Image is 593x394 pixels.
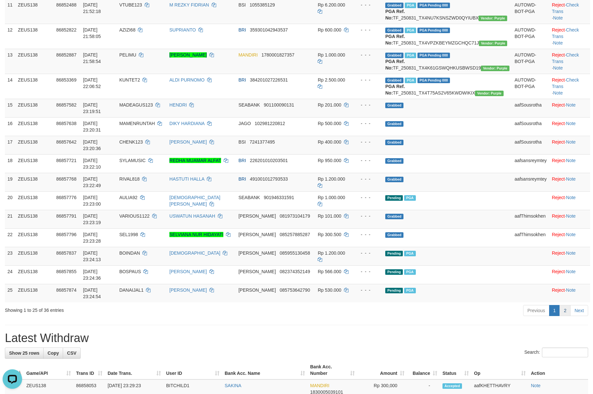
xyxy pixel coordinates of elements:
span: Copy 491001012793533 to clipboard [250,176,288,182]
span: KUNTET2 [119,77,140,83]
span: Marked by aafsolysreylen [405,53,416,58]
td: 22 [5,228,15,247]
span: Pending [385,288,403,293]
th: Bank Acc. Name: activate to sort column ascending [222,361,308,379]
div: - - - [355,27,380,33]
div: Showing 1 to 25 of 36 entries [5,304,242,313]
td: ZEUS138 [15,265,54,284]
span: Marked by aaftrukkakada [404,195,415,201]
td: · [549,265,590,284]
span: [DATE] 23:20:31 [83,121,101,133]
a: Note [566,158,576,163]
span: Grabbed [385,158,403,164]
td: TF_250831_TX4T75AS2V65KWDWIKIX [383,74,512,99]
span: MANDIRI [310,383,329,388]
span: Rp 566.000 [318,269,341,274]
td: AUTOWD-BOT-PGA [512,74,549,99]
td: 16 [5,117,15,136]
td: TF_250831_TX4K61GSWQHKUSBWSD19 [383,49,512,74]
span: 86852887 [56,52,76,57]
td: 17 [5,136,15,154]
span: Copy 085257885287 to clipboard [280,232,310,237]
td: ZEUS138 [15,99,54,117]
a: Note [566,269,576,274]
div: - - - [355,157,380,164]
span: 86857855 [56,269,76,274]
th: Trans ID: activate to sort column ascending [73,361,105,379]
td: · · [549,24,590,49]
span: AZIZI68 [119,27,136,32]
a: Note [553,65,563,70]
td: ZEUS138 [15,49,54,74]
span: Copy 085955130458 to clipboard [280,250,310,256]
td: · [549,210,590,228]
b: PGA Ref. No: [385,9,405,20]
td: ZEUS138 [15,117,54,136]
a: Reject [552,232,565,237]
td: 18 [5,154,15,173]
span: SEL1998 [119,232,138,237]
span: 86857768 [56,176,76,182]
a: REDHA MUAMAR ALFAT [169,158,221,163]
a: Next [570,305,588,316]
span: Rp 201.000 [318,102,341,108]
a: Reject [552,52,565,57]
span: [DATE] 23:23:28 [83,232,101,244]
a: Reject [552,2,565,7]
div: - - - [355,139,380,145]
th: User ID: activate to sort column ascending [164,361,222,379]
td: · · [549,74,590,99]
td: 20 [5,191,15,210]
span: Copy 901946331591 to clipboard [264,195,294,200]
a: Check Trans [552,27,579,39]
span: Copy 1055385129 to clipboard [250,2,275,7]
span: Pending [385,195,403,201]
td: · [549,136,590,154]
div: - - - [355,213,380,219]
a: HENDRI [169,102,187,108]
span: Grabbed [385,177,403,182]
a: USWATUN HASANAH [169,213,215,219]
a: Reject [552,287,565,293]
span: Copy 1780001827357 to clipboard [261,52,294,57]
span: Rp 1.000.000 [318,195,345,200]
span: Marked by aaftrukkakada [405,28,416,33]
span: BRI [238,158,246,163]
span: [PERSON_NAME] [238,269,276,274]
td: 14 [5,74,15,99]
th: Date Trans.: activate to sort column ascending [105,361,164,379]
span: Copy [47,350,59,356]
span: Copy 226201010203501 to clipboard [250,158,288,163]
a: 1 [549,305,560,316]
td: · · [549,49,590,74]
span: [PERSON_NAME] [238,287,276,293]
span: JAGO [238,121,251,126]
td: aafSousrotha [512,99,549,117]
a: [PERSON_NAME] [169,269,207,274]
span: Copy 102981220812 to clipboard [255,121,285,126]
a: Note [553,90,563,95]
span: Vendor URL: https://trx4.1velocity.biz [479,41,507,46]
td: AUTOWD-BOT-PGA [512,49,549,74]
span: Grabbed [385,3,403,8]
span: Rp 1.200.000 [318,176,345,182]
span: Copy 901100090131 to clipboard [264,102,294,108]
a: [DEMOGRAPHIC_DATA] [169,250,220,256]
a: Reject [552,77,565,83]
a: DIKY HARDIANA [169,121,204,126]
span: VTUBE123 [119,2,142,7]
b: PGA Ref. No: [385,34,405,45]
div: - - - [355,231,380,238]
span: CSV [67,350,76,356]
span: Rp 300.500 [318,232,341,237]
td: 12 [5,24,15,49]
a: M REZKY FIDRIAN [169,2,209,7]
span: [PERSON_NAME] [238,250,276,256]
span: 86857582 [56,102,76,108]
div: - - - [355,287,380,293]
span: Rp 101.000 [318,213,341,219]
span: MAMENRUNTAH [119,121,155,126]
span: Rp 6.200.000 [318,2,345,7]
span: Grabbed [385,28,403,33]
a: Note [566,250,576,256]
